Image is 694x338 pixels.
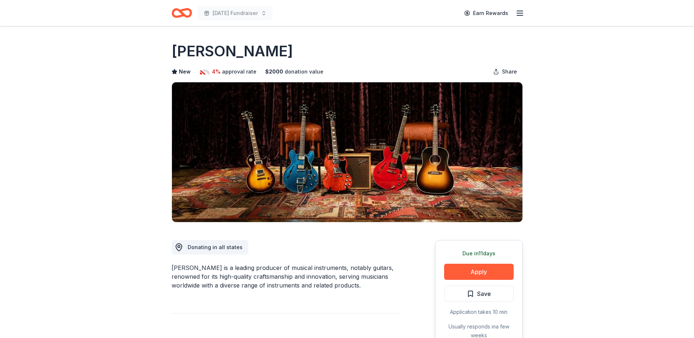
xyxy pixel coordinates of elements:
span: Share [502,67,517,76]
a: Earn Rewards [460,7,513,20]
span: 4% [212,67,221,76]
span: approval rate [222,67,256,76]
a: Home [172,4,192,22]
button: Share [487,64,523,79]
button: Save [444,286,514,302]
img: Image for Gibson [172,82,522,222]
div: Due in 11 days [444,249,514,258]
button: [DATE] Fundraiser [198,6,273,20]
h1: [PERSON_NAME] [172,41,293,61]
span: donation value [285,67,323,76]
span: Donating in all states [188,244,243,250]
div: Application takes 10 min [444,308,514,316]
span: New [179,67,191,76]
span: Save [477,289,491,298]
div: [PERSON_NAME] is a leading producer of musical instruments, notably guitars, renowned for its hig... [172,263,400,290]
button: Apply [444,264,514,280]
span: $ 2000 [265,67,283,76]
span: [DATE] Fundraiser [213,9,258,18]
